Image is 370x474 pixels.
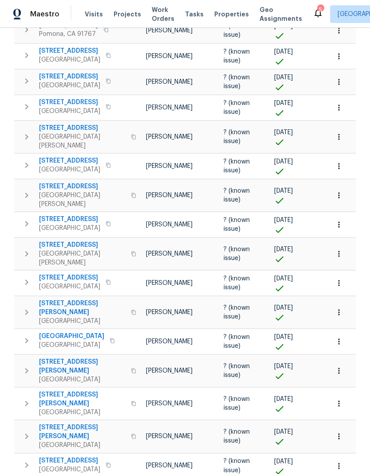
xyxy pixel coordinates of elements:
[39,107,100,116] span: [GEOGRAPHIC_DATA]
[146,134,193,140] span: [PERSON_NAME]
[39,299,126,317] span: [STREET_ADDRESS][PERSON_NAME]
[146,462,193,469] span: [PERSON_NAME]
[260,5,302,23] span: Geo Assignments
[224,458,250,473] span: ? (known issue)
[146,163,193,169] span: [PERSON_NAME]
[39,357,126,375] span: [STREET_ADDRESS][PERSON_NAME]
[224,100,250,115] span: ? (known issue)
[39,390,126,408] span: [STREET_ADDRESS][PERSON_NAME]
[224,305,250,320] span: ? (known issue)
[146,221,193,228] span: [PERSON_NAME]
[39,215,100,224] span: [STREET_ADDRESS]
[317,5,323,14] div: 5
[39,332,104,341] span: [GEOGRAPHIC_DATA]
[274,363,293,369] span: [DATE]
[39,47,100,55] span: [STREET_ADDRESS]
[39,249,126,267] span: [GEOGRAPHIC_DATA][PERSON_NAME]
[146,280,193,286] span: [PERSON_NAME]
[146,251,193,257] span: [PERSON_NAME]
[274,246,293,253] span: [DATE]
[214,10,249,19] span: Properties
[224,74,250,89] span: ? (known issue)
[146,27,193,34] span: [PERSON_NAME]
[274,159,293,165] span: [DATE]
[39,156,100,165] span: [STREET_ADDRESS]
[146,400,193,407] span: [PERSON_NAME]
[114,10,141,19] span: Projects
[39,241,126,249] span: [STREET_ADDRESS]
[224,334,250,349] span: ? (known issue)
[224,49,250,64] span: ? (known issue)
[39,132,126,150] span: [GEOGRAPHIC_DATA][PERSON_NAME]
[146,192,193,198] span: [PERSON_NAME]
[224,429,250,444] span: ? (known issue)
[39,375,126,384] span: [GEOGRAPHIC_DATA]
[39,98,100,107] span: [STREET_ADDRESS]
[85,10,103,19] span: Visits
[39,456,100,465] span: [STREET_ADDRESS]
[224,363,250,378] span: ? (known issue)
[274,217,293,223] span: [DATE]
[39,282,100,291] span: [GEOGRAPHIC_DATA]
[224,159,250,174] span: ? (known issue)
[274,276,293,282] span: [DATE]
[146,53,193,59] span: [PERSON_NAME]
[274,334,293,340] span: [DATE]
[152,5,174,23] span: Work Orders
[39,165,100,174] span: [GEOGRAPHIC_DATA]
[274,429,293,435] span: [DATE]
[39,341,104,350] span: [GEOGRAPHIC_DATA]
[185,11,204,17] span: Tasks
[224,217,250,232] span: ? (known issue)
[39,273,100,282] span: [STREET_ADDRESS]
[146,433,193,439] span: [PERSON_NAME]
[39,224,100,233] span: [GEOGRAPHIC_DATA]
[146,309,193,315] span: [PERSON_NAME]
[146,105,193,111] span: [PERSON_NAME]
[146,368,193,374] span: [PERSON_NAME]
[39,191,126,209] span: [GEOGRAPHIC_DATA][PERSON_NAME]
[274,458,293,465] span: [DATE]
[30,10,59,19] span: Maestro
[146,79,193,85] span: [PERSON_NAME]
[39,55,100,64] span: [GEOGRAPHIC_DATA]
[39,72,100,81] span: [STREET_ADDRESS]
[224,246,250,261] span: ? (known issue)
[274,396,293,402] span: [DATE]
[39,465,100,474] span: [GEOGRAPHIC_DATA]
[224,276,250,291] span: ? (known issue)
[274,49,293,55] span: [DATE]
[39,441,126,450] span: [GEOGRAPHIC_DATA]
[39,124,126,132] span: [STREET_ADDRESS]
[274,100,293,106] span: [DATE]
[39,408,126,417] span: [GEOGRAPHIC_DATA]
[39,317,126,326] span: [GEOGRAPHIC_DATA]
[39,30,98,39] span: Pomona, CA 91767
[39,81,100,90] span: [GEOGRAPHIC_DATA]
[39,182,126,191] span: [STREET_ADDRESS]
[274,305,293,311] span: [DATE]
[224,188,250,203] span: ? (known issue)
[39,423,126,441] span: [STREET_ADDRESS][PERSON_NAME]
[224,396,250,411] span: ? (known issue)
[274,188,293,194] span: [DATE]
[146,338,193,345] span: [PERSON_NAME]
[274,74,293,81] span: [DATE]
[224,129,250,144] span: ? (known issue)
[274,129,293,136] span: [DATE]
